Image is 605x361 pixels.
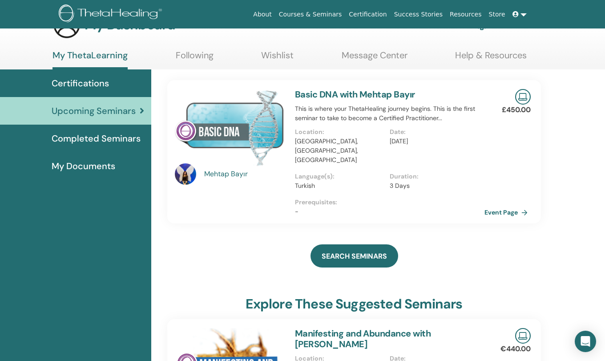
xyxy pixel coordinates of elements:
p: [GEOGRAPHIC_DATA], [GEOGRAPHIC_DATA], [GEOGRAPHIC_DATA] [295,137,384,165]
span: Completed Seminars [52,132,141,145]
a: Resources [446,6,485,23]
a: Basic DNA with Mehtap Bayır [295,89,415,100]
a: Wishlist [261,50,294,67]
p: - [295,207,484,216]
h3: explore these suggested seminars [246,296,462,312]
p: This is where your ThetaHealing journey begins. This is the first seminar to take to become a Cer... [295,104,484,123]
p: Location : [295,127,384,137]
a: Mehtap Bayır [204,169,286,179]
p: Date : [390,127,479,137]
img: Basic DNA [175,89,284,166]
p: Duration : [390,172,479,181]
span: Upcoming Seminars [52,104,136,118]
span: SEARCH SEMINARS [322,251,387,261]
div: Open Intercom Messenger [575,331,596,352]
p: Prerequisites : [295,198,484,207]
a: Store [485,6,509,23]
a: My ThetaLearning [52,50,128,69]
a: SEARCH SEMINARS [311,244,398,268]
h3: My Dashboard [85,17,175,33]
a: Certification [345,6,390,23]
span: My Documents [52,159,115,173]
a: Courses & Seminars [275,6,346,23]
a: Manifesting and Abundance with [PERSON_NAME] [295,328,431,350]
a: Event Page [484,206,531,219]
img: logo.png [59,4,165,24]
span: Certifications [52,77,109,90]
a: Message Center [342,50,407,67]
a: Following [176,50,214,67]
a: Success Stories [391,6,446,23]
a: About [250,6,275,23]
a: Help & Resources [455,50,527,67]
p: €440.00 [500,344,531,354]
p: [DATE] [390,137,479,146]
p: Language(s) : [295,172,384,181]
img: default.jpg [175,163,196,185]
img: Live Online Seminar [515,89,531,105]
p: £450.00 [502,105,531,115]
p: 3 Days [390,181,479,191]
img: Live Online Seminar [515,328,531,344]
p: Turkish [295,181,384,191]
